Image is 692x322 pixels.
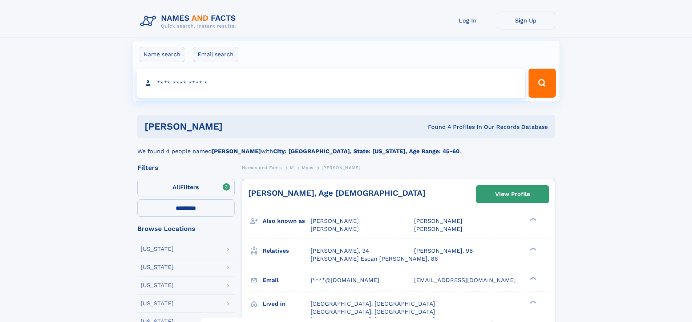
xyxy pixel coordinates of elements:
[263,298,311,310] h3: Lived in
[497,12,555,29] a: Sign Up
[137,179,235,196] label: Filters
[290,163,294,172] a: M
[273,148,460,155] b: City: [GEOGRAPHIC_DATA], State: [US_STATE], Age Range: 45-60
[477,186,549,203] a: View Profile
[141,301,174,306] div: [US_STATE]
[529,69,555,98] button: Search Button
[141,264,174,270] div: [US_STATE]
[139,47,185,62] label: Name search
[137,69,526,98] input: search input
[439,12,497,29] a: Log In
[242,163,282,172] a: Names and Facts
[137,164,235,171] div: Filters
[311,217,359,224] span: [PERSON_NAME]
[263,245,311,257] h3: Relatives
[414,277,516,284] span: [EMAIL_ADDRESS][DOMAIN_NAME]
[311,247,369,255] a: [PERSON_NAME], 34
[311,255,438,263] a: [PERSON_NAME] Escan [PERSON_NAME], 86
[325,123,548,131] div: Found 4 Profiles In Our Records Database
[141,282,174,288] div: [US_STATE]
[311,300,435,307] span: [GEOGRAPHIC_DATA], [GEOGRAPHIC_DATA]
[263,274,311,286] h3: Email
[528,299,537,304] div: ❯
[212,148,261,155] b: [PERSON_NAME]
[414,225,462,232] span: [PERSON_NAME]
[528,217,537,222] div: ❯
[495,186,530,203] div: View Profile
[528,276,537,281] div: ❯
[311,308,435,315] span: [GEOGRAPHIC_DATA], [GEOGRAPHIC_DATA]
[141,246,174,252] div: [US_STATE]
[173,184,180,191] span: All
[137,12,242,31] img: Logo Names and Facts
[414,217,462,224] span: [PERSON_NAME]
[263,215,311,227] h3: Also known as
[290,165,294,170] span: M
[137,225,235,232] div: Browse Locations
[302,163,313,172] a: Myos
[302,165,313,170] span: Myos
[137,138,555,156] div: We found 4 people named with .
[311,225,359,232] span: [PERSON_NAME]
[528,246,537,251] div: ❯
[193,47,238,62] label: Email search
[248,188,425,197] a: [PERSON_NAME], Age [DEMOGRAPHIC_DATA]
[321,165,360,170] span: [PERSON_NAME]
[414,247,473,255] a: [PERSON_NAME], 98
[145,122,325,131] h1: [PERSON_NAME]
